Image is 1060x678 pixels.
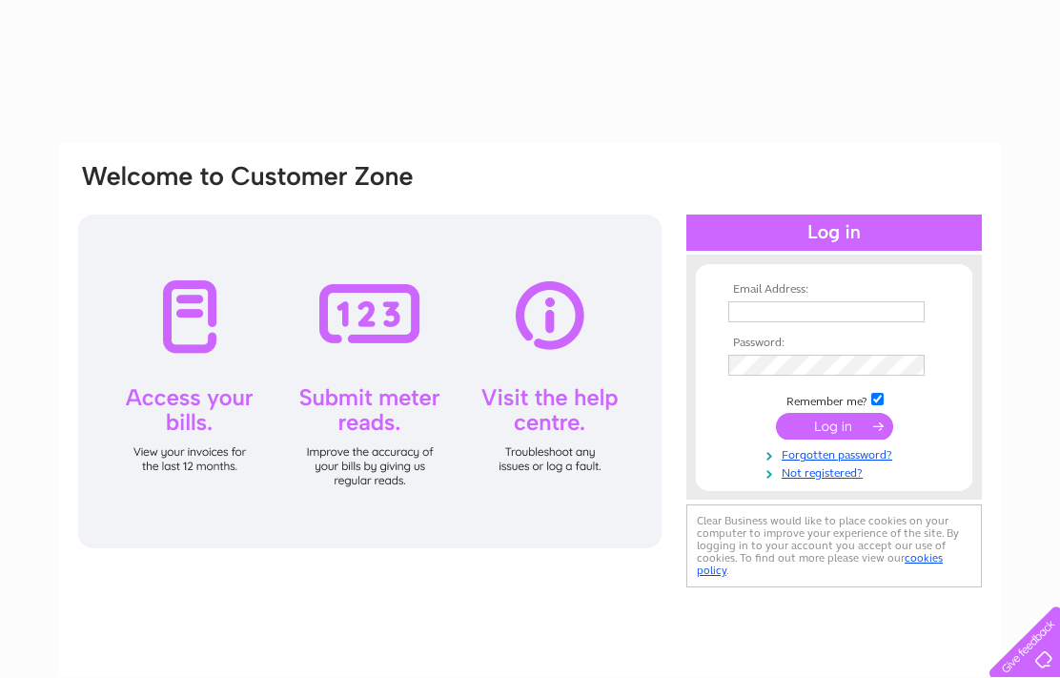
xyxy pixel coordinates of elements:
th: Email Address: [724,283,945,297]
a: cookies policy [697,551,943,577]
a: Not registered? [728,462,945,481]
div: Clear Business would like to place cookies on your computer to improve your experience of the sit... [686,504,982,587]
th: Password: [724,337,945,350]
a: Forgotten password? [728,444,945,462]
input: Submit [776,413,893,440]
td: Remember me? [724,390,945,409]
